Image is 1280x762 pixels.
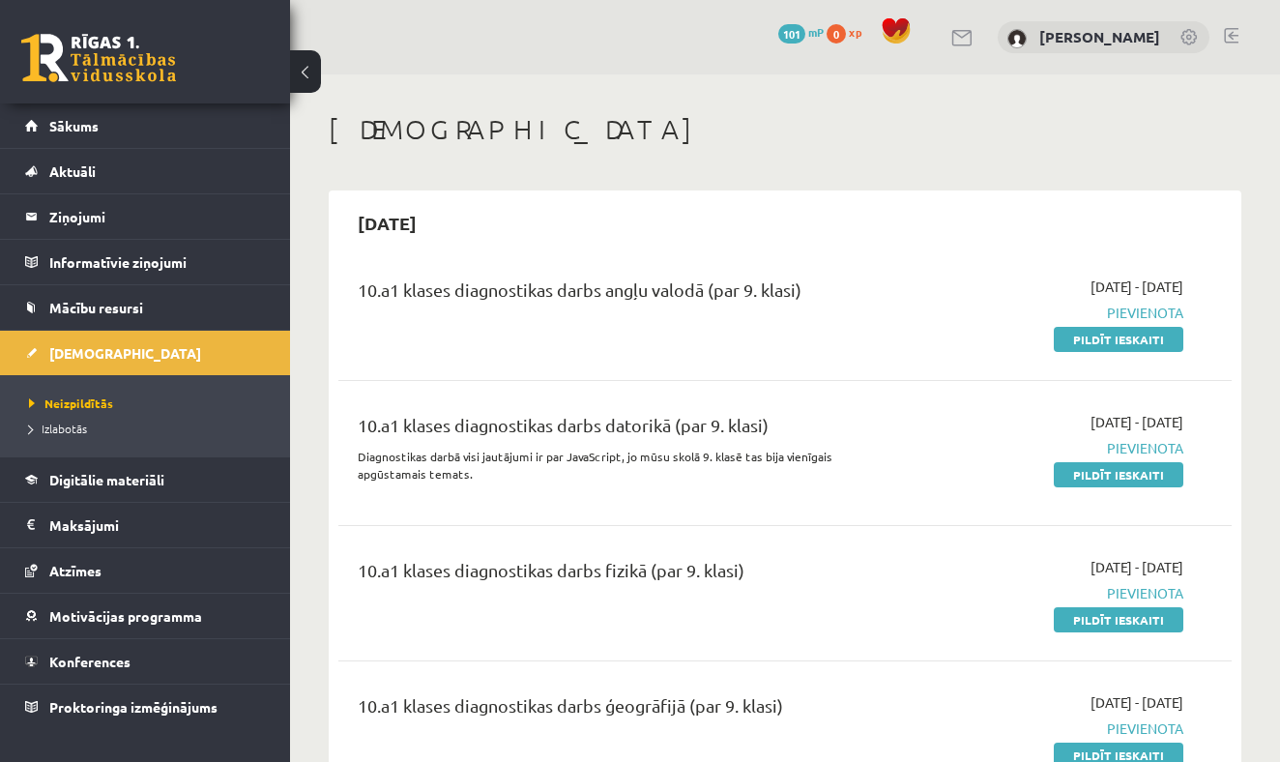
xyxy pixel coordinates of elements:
[927,718,1183,739] span: Pievienota
[25,285,266,330] a: Mācību resursi
[25,548,266,593] a: Atzīmes
[49,653,131,670] span: Konferences
[49,698,218,716] span: Proktoringa izmēģinājums
[25,103,266,148] a: Sākums
[29,396,113,411] span: Neizpildītās
[49,162,96,180] span: Aktuāli
[1091,692,1183,713] span: [DATE] - [DATE]
[1091,277,1183,297] span: [DATE] - [DATE]
[49,194,266,239] legend: Ziņojumi
[849,24,861,40] span: xp
[25,149,266,193] a: Aktuāli
[29,420,271,437] a: Izlabotās
[1039,27,1160,46] a: [PERSON_NAME]
[338,200,436,246] h2: [DATE]
[21,34,176,82] a: Rīgas 1. Tālmācības vidusskola
[25,194,266,239] a: Ziņojumi
[25,685,266,729] a: Proktoringa izmēģinājums
[1091,412,1183,432] span: [DATE] - [DATE]
[29,395,271,412] a: Neizpildītās
[49,240,266,284] legend: Informatīvie ziņojumi
[927,438,1183,458] span: Pievienota
[25,240,266,284] a: Informatīvie ziņojumi
[827,24,871,40] a: 0 xp
[49,503,266,547] legend: Maksājumi
[358,412,898,448] div: 10.a1 klases diagnostikas darbs datorikā (par 9. klasi)
[1054,327,1183,352] a: Pildīt ieskaiti
[25,639,266,684] a: Konferences
[358,448,898,483] p: Diagnostikas darbā visi jautājumi ir par JavaScript, jo mūsu skolā 9. klasē tas bija vienīgais ap...
[778,24,824,40] a: 101 mP
[49,471,164,488] span: Digitālie materiāli
[1054,607,1183,632] a: Pildīt ieskaiti
[25,457,266,502] a: Digitālie materiāli
[1091,557,1183,577] span: [DATE] - [DATE]
[1054,462,1183,487] a: Pildīt ieskaiti
[927,303,1183,323] span: Pievienota
[49,562,102,579] span: Atzīmes
[358,692,898,728] div: 10.a1 klases diagnostikas darbs ģeogrāfijā (par 9. klasi)
[808,24,824,40] span: mP
[927,583,1183,603] span: Pievienota
[25,503,266,547] a: Maksājumi
[29,421,87,436] span: Izlabotās
[25,331,266,375] a: [DEMOGRAPHIC_DATA]
[358,557,898,593] div: 10.a1 klases diagnostikas darbs fizikā (par 9. klasi)
[358,277,898,312] div: 10.a1 klases diagnostikas darbs angļu valodā (par 9. klasi)
[49,344,201,362] span: [DEMOGRAPHIC_DATA]
[25,594,266,638] a: Motivācijas programma
[827,24,846,44] span: 0
[49,117,99,134] span: Sākums
[49,299,143,316] span: Mācību resursi
[49,607,202,625] span: Motivācijas programma
[329,113,1241,146] h1: [DEMOGRAPHIC_DATA]
[778,24,805,44] span: 101
[1007,29,1027,48] img: Yulia Gorbacheva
